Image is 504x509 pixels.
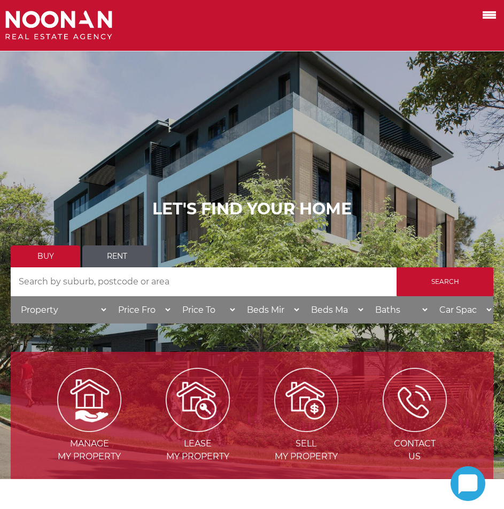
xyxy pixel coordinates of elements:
span: Contact Us [361,437,468,463]
a: Sell my property Sellmy Property [253,395,360,462]
img: Noonan Real Estate Agency [5,11,112,40]
span: Manage my Property [36,437,143,463]
a: Rent [82,245,152,267]
a: Lease my property Leasemy Property [145,395,251,462]
a: ICONS ContactUs [361,395,468,462]
img: ICONS [383,368,447,432]
img: Lease my property [166,368,230,432]
input: Search [397,267,493,296]
input: Search by suburb, postcode or area [11,267,397,296]
h1: LET'S FIND YOUR HOME [11,199,493,219]
span: Lease my Property [145,437,251,463]
span: Sell my Property [253,437,360,463]
img: Sell my property [274,368,338,432]
a: Buy [11,245,80,267]
a: Manage my Property Managemy Property [36,395,143,462]
img: Manage my Property [57,368,121,432]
